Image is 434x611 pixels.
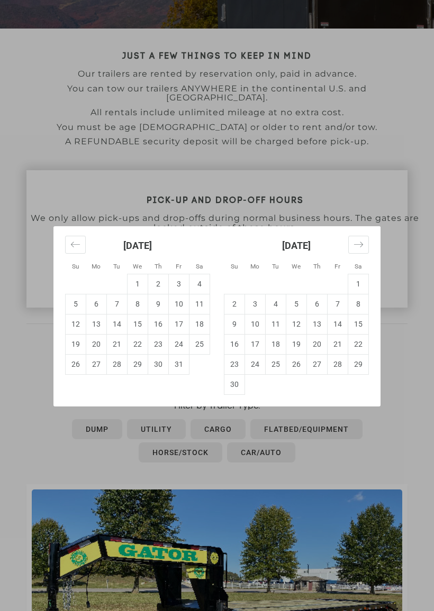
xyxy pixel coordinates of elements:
[328,354,348,374] td: 28
[286,354,307,374] td: 26
[328,294,348,314] td: 7
[307,314,328,334] td: 13
[224,314,245,334] td: 9
[328,334,348,354] td: 21
[169,314,189,334] td: 17
[348,236,369,254] span: Jump to next month
[245,354,266,374] td: 24
[72,263,79,270] small: Su
[292,263,301,270] small: We
[128,314,148,334] td: 15
[65,236,86,254] span: Jump to previous month
[266,314,286,334] td: 11
[66,314,86,334] td: 12
[169,354,189,374] td: 31
[348,314,369,334] td: 15
[155,263,162,270] small: Th
[86,294,107,314] td: 6
[66,354,86,374] td: 26
[245,294,266,314] td: 3
[348,354,369,374] td: 29
[128,334,148,354] td: 22
[189,294,210,314] td: 11
[348,274,369,294] td: 1
[266,354,286,374] td: 25
[107,334,128,354] td: 21
[176,263,182,270] small: Fr
[86,334,107,354] td: 20
[86,354,107,374] td: 27
[266,294,286,314] td: 4
[189,314,210,334] td: 18
[328,314,348,334] td: 14
[128,274,148,294] td: 1
[189,334,210,354] td: 25
[113,263,120,270] small: Tu
[224,294,245,314] td: 2
[148,294,169,314] td: 9
[231,263,238,270] small: Su
[128,354,148,374] td: 29
[196,263,203,270] small: Sa
[148,274,169,294] td: 2
[334,263,340,270] small: Fr
[272,263,279,270] small: Tu
[307,294,328,314] td: 6
[133,263,142,270] small: We
[66,334,86,354] td: 19
[66,294,86,314] td: 5
[169,334,189,354] td: 24
[348,294,369,314] td: 8
[86,314,107,334] td: 13
[307,334,328,354] td: 20
[107,294,128,314] td: 7
[169,274,189,294] td: 3
[107,314,128,334] td: 14
[148,354,169,374] td: 30
[224,374,245,394] td: 30
[128,294,148,314] td: 8
[224,354,245,374] td: 23
[286,294,307,314] td: 5
[355,263,361,270] small: Sa
[148,334,169,354] td: 23
[266,334,286,354] td: 18
[169,294,189,314] td: 10
[286,314,307,334] td: 12
[245,314,266,334] td: 10
[107,354,128,374] td: 28
[282,240,311,251] strong: [DATE]
[224,334,245,354] td: 16
[92,263,101,270] small: Mo
[250,263,259,270] small: Mo
[313,263,321,270] small: Th
[307,354,328,374] td: 27
[189,274,210,294] td: 4
[348,334,369,354] td: 22
[123,240,152,251] strong: [DATE]
[286,334,307,354] td: 19
[245,334,266,354] td: 17
[148,314,169,334] td: 16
